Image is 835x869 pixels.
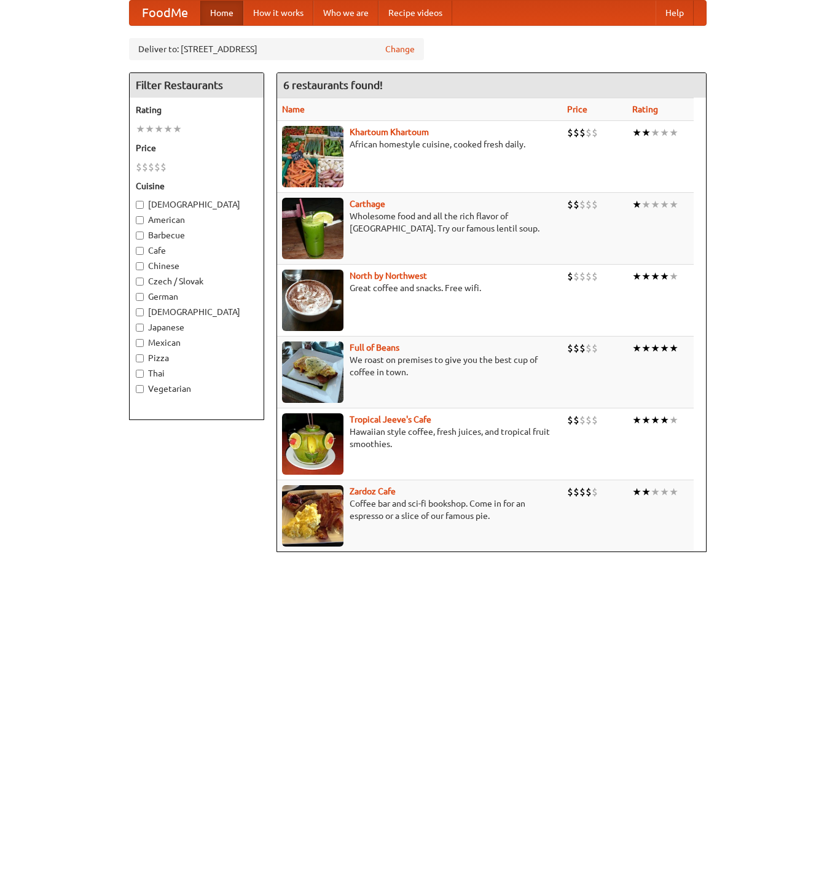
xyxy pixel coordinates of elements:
[130,73,264,98] h4: Filter Restaurants
[136,290,257,303] label: German
[579,126,586,139] li: $
[567,126,573,139] li: $
[148,160,154,174] li: $
[136,339,144,347] input: Mexican
[130,1,200,25] a: FoodMe
[660,341,669,355] li: ★
[573,198,579,211] li: $
[136,160,142,174] li: $
[632,341,641,355] li: ★
[567,270,573,283] li: $
[592,126,598,139] li: $
[632,413,641,427] li: ★
[641,270,651,283] li: ★
[136,260,257,272] label: Chinese
[136,306,257,318] label: [DEMOGRAPHIC_DATA]
[350,127,429,137] b: Khartoum Khartoum
[154,160,160,174] li: $
[656,1,694,25] a: Help
[641,126,651,139] li: ★
[632,270,641,283] li: ★
[350,343,399,353] a: Full of Beans
[282,497,557,522] p: Coffee bar and sci-fi bookshop. Come in for an espresso or a slice of our famous pie.
[385,43,415,55] a: Change
[243,1,313,25] a: How it works
[282,485,343,547] img: zardoz.jpg
[651,126,660,139] li: ★
[282,270,343,331] img: north.jpg
[573,413,579,427] li: $
[641,485,651,499] li: ★
[660,126,669,139] li: ★
[136,337,257,349] label: Mexican
[160,160,167,174] li: $
[592,341,598,355] li: $
[282,138,557,150] p: African homestyle cuisine, cooked fresh daily.
[573,126,579,139] li: $
[669,341,678,355] li: ★
[136,275,257,287] label: Czech / Slovak
[586,485,592,499] li: $
[660,270,669,283] li: ★
[641,341,651,355] li: ★
[632,126,641,139] li: ★
[660,413,669,427] li: ★
[200,1,243,25] a: Home
[567,485,573,499] li: $
[136,216,144,224] input: American
[579,198,586,211] li: $
[579,341,586,355] li: $
[350,415,431,424] b: Tropical Jeeve's Cafe
[586,198,592,211] li: $
[567,104,587,114] a: Price
[154,122,163,136] li: ★
[282,126,343,187] img: khartoum.jpg
[632,104,658,114] a: Rating
[651,485,660,499] li: ★
[579,270,586,283] li: $
[632,198,641,211] li: ★
[567,341,573,355] li: $
[136,308,144,316] input: [DEMOGRAPHIC_DATA]
[173,122,182,136] li: ★
[282,341,343,403] img: beans.jpg
[350,271,427,281] a: North by Northwest
[136,385,144,393] input: Vegetarian
[136,321,257,333] label: Japanese
[669,126,678,139] li: ★
[282,198,343,259] img: carthage.jpg
[282,282,557,294] p: Great coffee and snacks. Free wifi.
[660,485,669,499] li: ★
[282,426,557,450] p: Hawaiian style coffee, fresh juices, and tropical fruit smoothies.
[136,352,257,364] label: Pizza
[632,485,641,499] li: ★
[669,485,678,499] li: ★
[136,201,144,209] input: [DEMOGRAPHIC_DATA]
[136,244,257,257] label: Cafe
[592,198,598,211] li: $
[350,199,385,209] b: Carthage
[651,341,660,355] li: ★
[136,293,144,301] input: German
[282,104,305,114] a: Name
[136,122,145,136] li: ★
[586,270,592,283] li: $
[136,229,257,241] label: Barbecue
[567,413,573,427] li: $
[136,278,144,286] input: Czech / Slovak
[579,413,586,427] li: $
[136,142,257,154] h5: Price
[579,485,586,499] li: $
[145,122,154,136] li: ★
[283,79,383,91] ng-pluralize: 6 restaurants found!
[660,198,669,211] li: ★
[136,247,144,255] input: Cafe
[163,122,173,136] li: ★
[136,354,144,362] input: Pizza
[592,485,598,499] li: $
[669,270,678,283] li: ★
[282,354,557,378] p: We roast on premises to give you the best cup of coffee in town.
[586,413,592,427] li: $
[641,198,651,211] li: ★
